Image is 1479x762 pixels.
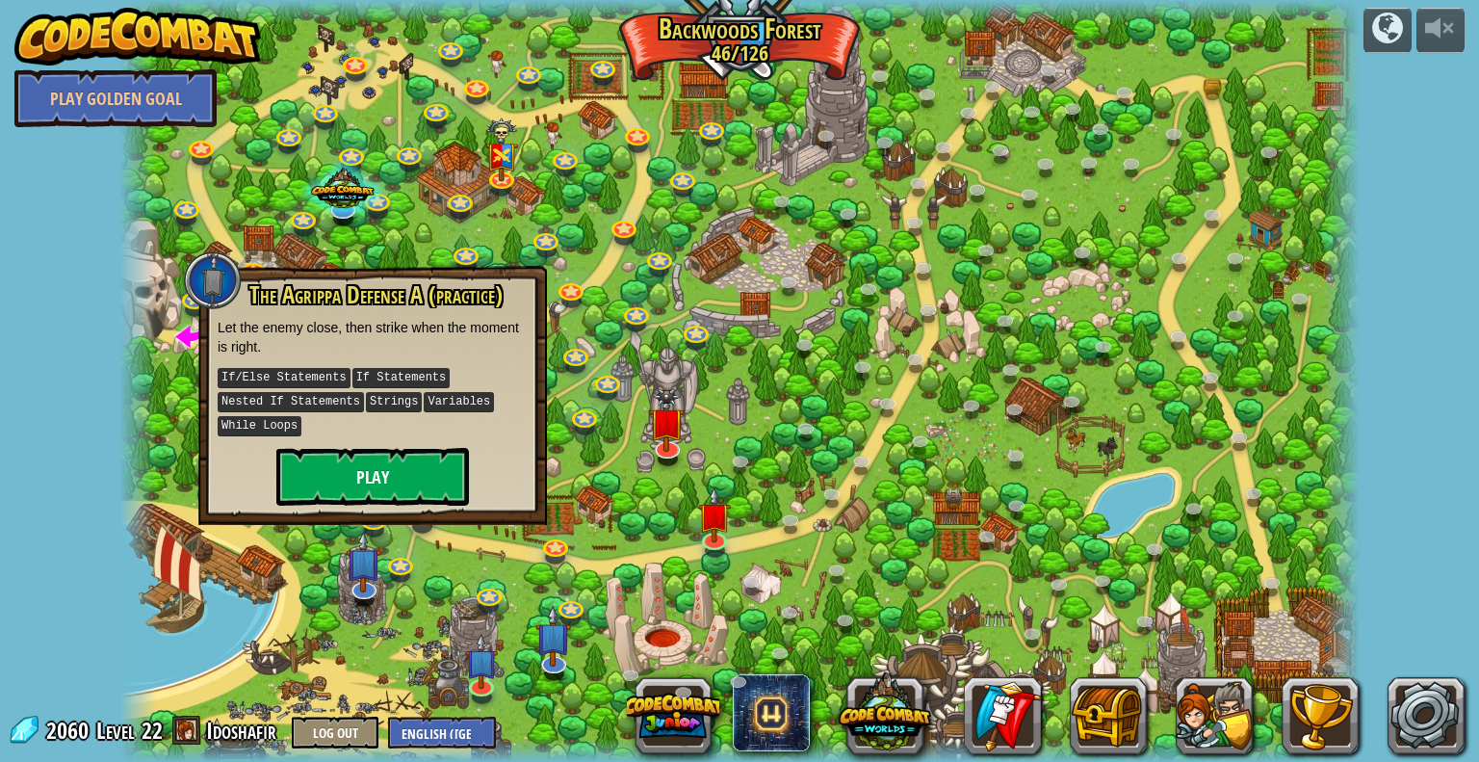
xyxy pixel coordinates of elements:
button: Log Out [292,717,378,749]
span: 2060 [46,715,94,746]
kbd: If/Else Statements [218,368,350,388]
img: level-banner-multiplayer.png [485,118,518,182]
p: Let the enemy close, then strike when the moment is right. [218,318,528,356]
button: Adjust volume [1416,8,1465,53]
img: level-banner-unstarted-subscriber.png [465,634,498,690]
img: level-banner-unstarted.png [698,487,731,543]
a: Idoshafir [206,715,282,746]
img: level-banner-replayable.png [650,388,686,452]
img: level-banner-unstarted-subscriber.png [536,605,572,667]
kbd: Strings [366,392,422,412]
img: level-banner-unstarted-subscriber.png [347,531,382,592]
kbd: Nested If Statements [218,392,364,412]
button: Campaigns [1363,8,1412,53]
a: Play Golden Goal [14,69,217,127]
kbd: While Loops [218,416,301,436]
kbd: If Statements [352,368,451,388]
span: Level [96,715,135,747]
span: 22 [142,715,163,746]
img: CodeCombat - Learn how to code by playing a game [14,8,261,66]
span: The Agrippa Defense A (practice) [249,278,503,311]
button: Play [276,448,469,506]
kbd: Variables [424,392,494,412]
